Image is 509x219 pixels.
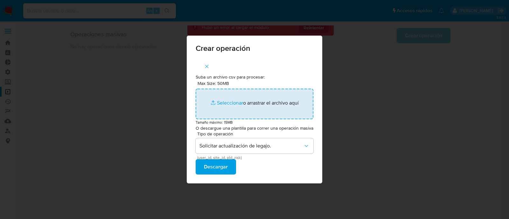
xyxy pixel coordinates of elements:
[196,44,313,52] span: Crear operación
[196,138,313,154] button: Solicitar actualización de legajo.
[196,159,236,175] button: Descargar
[196,120,233,125] small: Tamaño máximo: 15MB
[196,125,313,132] p: O descargue una plantilla para correr una operación masiva
[196,74,313,80] p: Suba un archivo csv para procesar:
[199,143,303,149] span: Solicitar actualización de legajo.
[198,80,229,86] label: Max Size: 50MB
[197,132,315,136] span: Tipo de operación
[197,156,315,159] span: (user_id, site_id, pld_risk)
[204,160,228,174] span: Descargar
